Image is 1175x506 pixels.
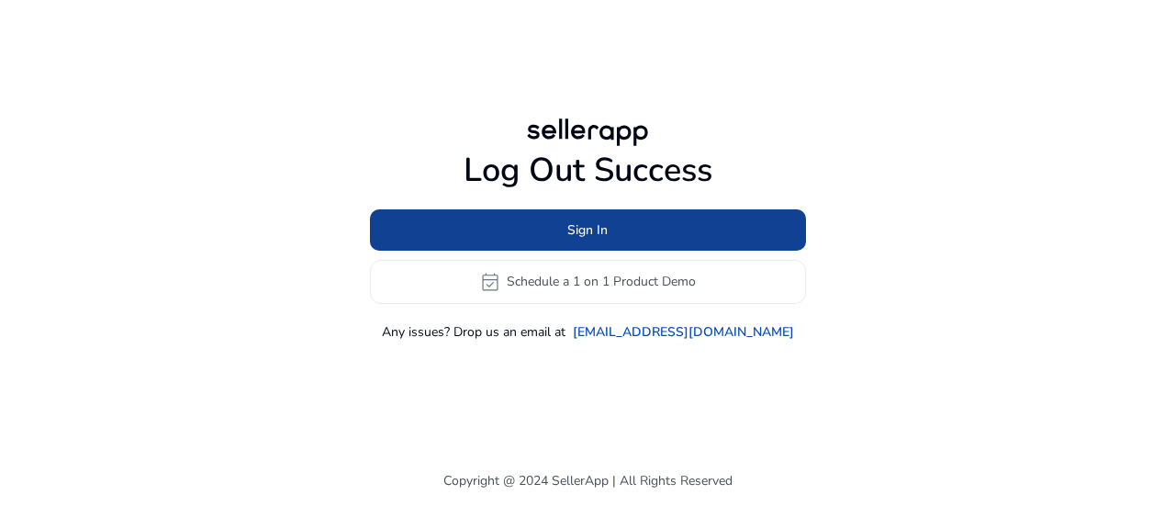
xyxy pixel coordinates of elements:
[382,322,565,342] p: Any issues? Drop us an email at
[479,271,501,293] span: event_available
[370,209,806,251] button: Sign In
[370,260,806,304] button: event_availableSchedule a 1 on 1 Product Demo
[370,151,806,190] h1: Log Out Success
[573,322,794,342] a: [EMAIL_ADDRESS][DOMAIN_NAME]
[567,220,608,240] span: Sign In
